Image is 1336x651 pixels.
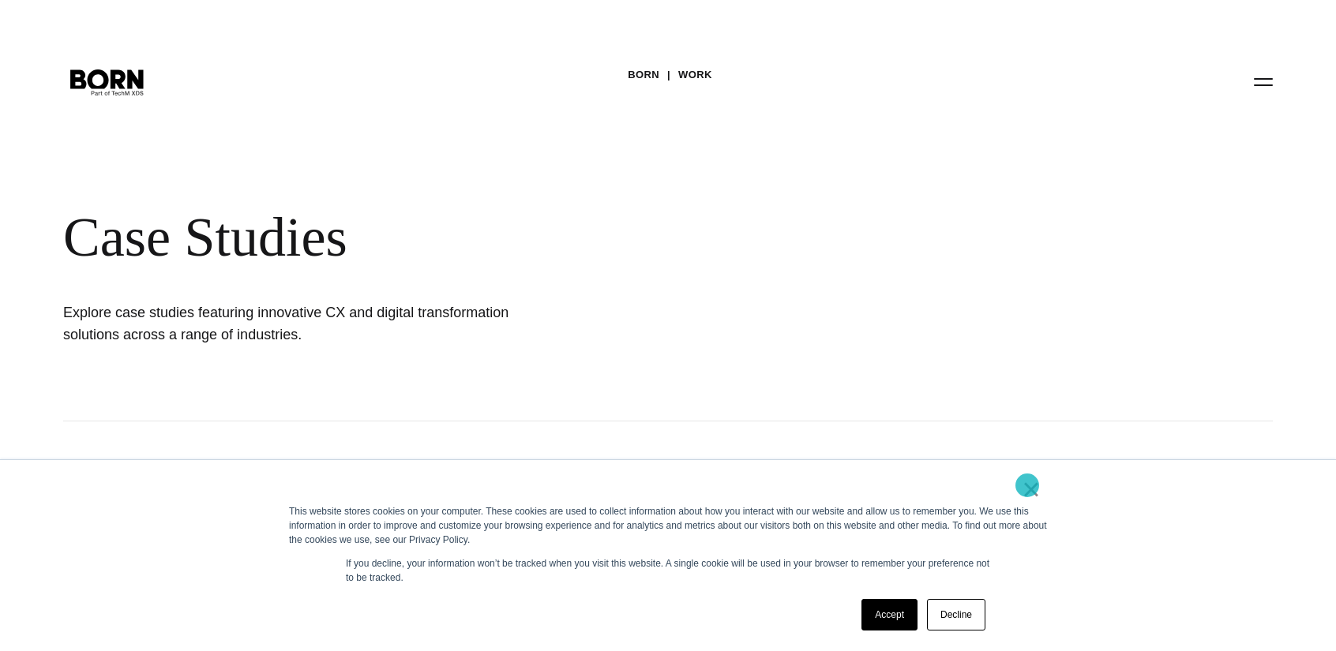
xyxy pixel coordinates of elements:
[861,599,918,630] a: Accept
[628,63,659,87] a: BORN
[63,205,963,270] div: Case Studies
[927,599,985,630] a: Decline
[346,556,990,585] p: If you decline, your information won’t be tracked when you visit this website. A single cookie wi...
[289,504,1047,547] div: This website stores cookies on your computer. These cookies are used to collect information about...
[63,301,537,346] h1: Explore case studies featuring innovative CX and digital transformation solutions across a range ...
[1022,482,1041,496] a: ×
[1244,65,1282,98] button: Open
[678,63,712,87] a: Work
